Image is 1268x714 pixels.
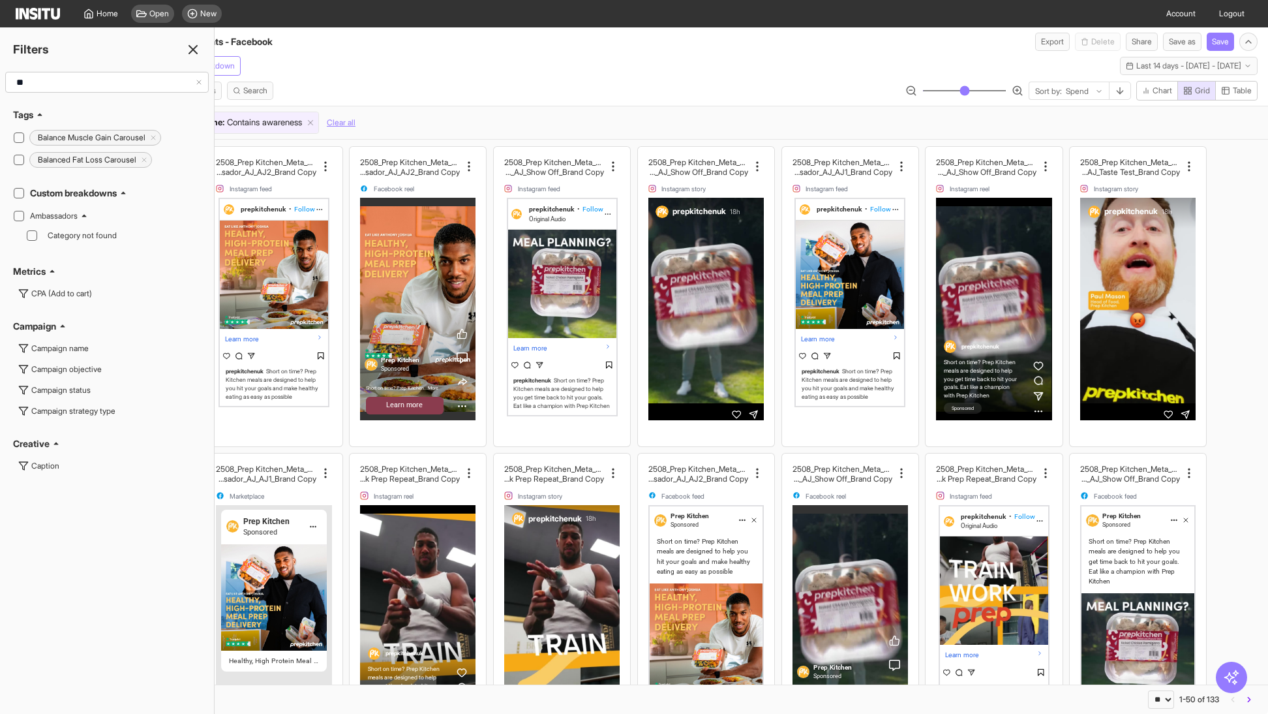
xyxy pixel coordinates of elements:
button: Save [1207,33,1234,51]
h2: 2508_Prep Kitchen_Meta_Awareness_Broad Audience_Vid [504,464,604,474]
svg: More Options [891,205,900,214]
button: Save as [1163,33,1201,51]
span: Follow [870,205,891,213]
div: Short on time? Prep Kitchen...More [366,385,444,392]
div: Delete tag [29,152,152,168]
div: Learn more [940,645,1048,665]
h2: nce_Video_Ambassador_AJ_Show Off_Brand Copy [648,167,748,177]
h2: 2508_Prep Kitchen_Meta_Reach_Broad Audienc [1080,464,1180,474]
h2: nce_Video_Ambassador_AJ_Show Off_Brand Copy [504,167,604,177]
svg: Save [605,361,613,369]
span: New [200,8,217,19]
button: Search [227,82,273,100]
svg: More Options [603,210,612,219]
span: Instagram story [1094,185,1138,192]
span: CPA (Add to cart) [31,288,92,299]
span: Category not found [48,230,198,241]
span: Instagram story [518,493,562,499]
div: 1-50 of 133 [1179,694,1219,705]
h2: Balanced Fat Loss Carousel [38,155,136,165]
span: prepkitchenuk [802,368,839,375]
div: Caption [31,461,59,471]
span: Follow [1014,512,1035,521]
span: • [577,205,580,213]
div: Short on time? Prep Kitchen meals are designed to help you get time back to hit your goals. Eat l... [1089,536,1187,586]
span: Prep Kitchen [671,512,709,520]
div: 2508_Prep Kitchen_Meta_Awareness_Broad Audience_Video_Ambassador_AJ_Train Work Prep Repeat_Brand ... [360,464,460,484]
img: prepkitchenuk [944,516,954,527]
span: Sponsored [381,365,409,372]
h2: Balance Muscle Gain Carousel [38,132,145,143]
svg: More Options [1035,516,1044,525]
img: prepkitchenuk [224,204,234,215]
span: • [289,205,292,213]
img: Prep Kitchen [226,520,239,533]
h2: e_Video_Ambassador_AJ_Show Off_Brand Copy [1080,474,1180,484]
div: 2508_Prep Kitchen_Meta_Awareness_Broad Audience_Video_Ambassador_AJ_Show Off_Brand Copy [648,157,748,177]
div: 2508_Prep Kitchen_Meta_Reach_Broad Audience_Video_Ambassador_AJ_Show Off_Brand Copy [792,464,892,484]
span: prepkitchenuk [513,377,551,384]
span: Chart [1153,85,1172,96]
span: prepkitchenuk [529,205,575,213]
span: Instagram reel [374,493,414,499]
span: Sort by: [1035,86,1062,97]
span: prepkitchenuk [817,205,862,213]
h2: Ambassadors [30,211,78,221]
div: Live placements - Facebook [135,34,308,50]
div: 2508_Prep Kitchen_Meta_Reach_Broad Audience_Static_Ambassador_AJ_AJ2_Brand Copy [648,464,748,484]
h2: Campaign [13,320,56,333]
div: Learn more [366,397,444,414]
span: prepkitchenuk [226,368,264,375]
svg: More Options [315,205,324,214]
span: Follow [294,205,315,213]
button: Delete [1075,33,1121,51]
svg: Delete tag icon [140,156,148,164]
span: Facebook feed [1094,493,1137,499]
div: 2508_Prep Kitchen_Meta_Reach_Broad Audience_Static_Ambassador_AJ_AJ1_Brand Copy [216,464,316,484]
img: Prep Kitchen [365,358,377,371]
img: Prep Kitchen [654,514,667,527]
span: Original Audio [529,215,566,223]
svg: Save [893,352,901,360]
h2: Metrics [13,265,46,278]
h2: e_Video_Ambassador_AJ_Show Off_Brand Copy [792,474,892,484]
h2: 2508_Prep Kitchen_Meta_Reach_Broad [PERSON_NAME] [216,464,316,474]
h2: 2508_Prep Kitchen_Meta_Awareness_Broad Audien [1080,157,1180,167]
h2: ce_Video_Ambassador_AJ_Taste Test_Brand Copy [1080,167,1180,177]
span: Grid [1195,85,1210,96]
h2: ience_Static_Ambassador_AJ_AJ1_Brand Copy [792,167,892,177]
span: Prep Kitchen [1102,512,1141,520]
button: Chart [1136,81,1178,101]
h2: Custom breakdowns [30,187,117,200]
div: Short on time? Prep Kitchen meals are designed to help you hit your goals and make healthy eating... [222,366,325,403]
h2: 2508_Prep Kitchen_Meta_Awareness_Broad Audience_Vid [936,464,1036,474]
span: Prep Kitchen [243,517,290,526]
button: Campaign status [13,380,201,401]
img: Logo [16,8,60,20]
h2: nce_Video_Ambassador_AJ_Show Off_Brand Copy [936,167,1036,177]
div: 2508_Prep Kitchen_Meta_Reach_Broad Audience_Video_Ambassador_AJ_Show Off_Brand Copy [1080,464,1180,484]
span: Last 14 days - [DATE] - [DATE] [1136,61,1241,71]
span: Sponsored [243,528,277,536]
h2: Tags [13,108,33,121]
span: Instagram story [661,185,706,192]
button: Campaign strategy type [13,401,201,422]
h2: 2508_Prep Kitchen_Meta_Awareness_Broad [PERSON_NAME] [504,157,604,167]
button: Campaign objective [13,359,201,380]
div: Short on time? Prep Kitchen meals are designed to help you hit your goals and make healthy eating... [798,366,901,403]
h2: 2508_Prep Kitchen_Meta_Reach_Broad Audienc [792,464,892,474]
div: 2508_Prep Kitchen_Meta_Awareness_Broad Audience_Static_Ambassador_AJ_AJ1_Brand Copy [792,157,892,177]
div: 2508_Prep Kitchen_Meta_Reach_Broad Audience_Static_Ambassador_AJ_AJ2_Brand Copy [360,157,460,177]
span: awareness [262,116,302,129]
h2: eo_Ambassador_AJ_Train Work Prep Repeat_Brand Copy [504,474,604,484]
span: prepkitchenuk [961,512,1006,521]
div: 2508_Prep Kitchen_Meta_Awareness_Broad Audience_Video_Ambassador_AJ_Show Off_Brand Copy [504,157,604,177]
h2: ience_Static_Ambassador_AJ_AJ2_Brand Copy [216,167,316,177]
span: prepkitchenuk [946,685,984,691]
div: Campaign strategy type [31,406,115,416]
div: Campaign objective [31,364,102,375]
h2: 2508_Prep Kitchen_Meta_Awareness_Broad Audience_Vid [360,464,460,474]
h2: 2508_Prep Kitchen_Meta_Reach_Broad [PERSON_NAME] [360,157,460,167]
div: 2508_Prep Kitchen_Meta_Awareness_Broad Audience_Video_Ambassador_AJ_Show Off_Brand Copy [936,157,1036,177]
span: Instagram feed [950,493,992,499]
